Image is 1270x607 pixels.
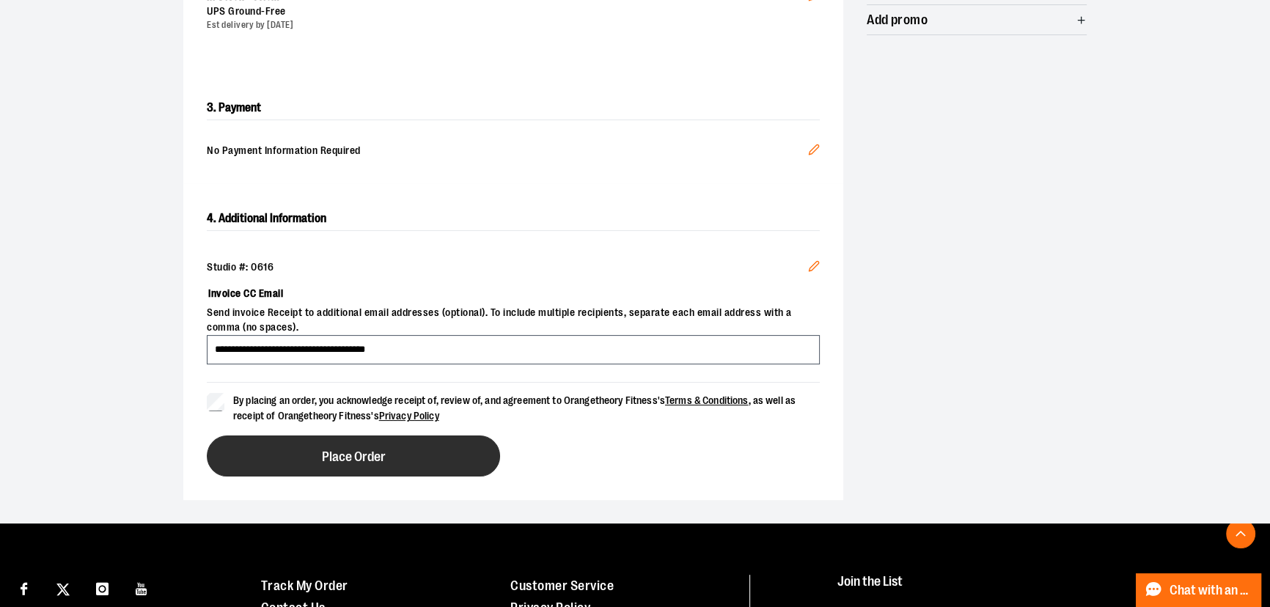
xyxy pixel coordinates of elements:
label: Invoice CC Email [207,281,820,306]
a: Visit our Instagram page [89,575,115,600]
h2: 4. Additional Information [207,207,820,231]
button: Edit [796,249,832,288]
span: By placing an order, you acknowledge receipt of, review of, and agreement to Orangetheory Fitness... [233,394,796,422]
div: UPS Ground - [207,4,808,19]
input: By placing an order, you acknowledge receipt of, review of, and agreement to Orangetheory Fitness... [207,393,224,411]
span: Place Order [322,450,386,464]
a: Track My Order [261,578,348,593]
span: Add promo [867,13,928,27]
span: Send invoice Receipt to additional email addresses (optional). To include multiple recipients, se... [207,306,820,335]
button: Chat with an Expert [1136,573,1262,607]
h4: Join the List [837,575,1238,602]
a: Visit our Facebook page [11,575,37,600]
h2: 3. Payment [207,96,820,120]
button: Edit [796,132,832,172]
span: Free [265,5,286,17]
button: Back To Top [1226,519,1255,548]
button: Place Order [207,435,500,477]
div: Est delivery by [DATE] [207,19,808,32]
span: No Payment Information Required [207,144,808,160]
button: Add promo [867,5,1087,34]
a: Customer Service [510,578,614,593]
a: Visit our Youtube page [129,575,155,600]
a: Privacy Policy [379,410,439,422]
img: Twitter [56,583,70,596]
a: Terms & Conditions [665,394,749,406]
span: Chat with an Expert [1170,584,1252,597]
div: Studio #: 0616 [207,260,820,275]
a: Visit our X page [51,575,76,600]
